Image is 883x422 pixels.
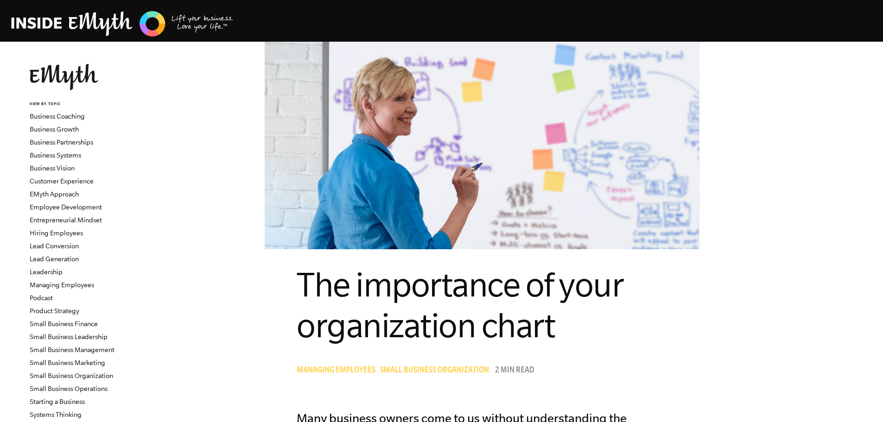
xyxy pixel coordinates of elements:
a: Business Systems [30,151,81,159]
a: Leadership [30,268,63,276]
a: Lead Generation [30,255,79,263]
a: Systems Thinking [30,411,82,418]
a: Entrepreneurial Mindset [30,216,102,224]
span: Small Business Organization [380,366,489,376]
img: EMyth Business Coaching [11,10,234,38]
a: Podcast [30,294,53,302]
a: EMyth Approach [30,190,79,198]
p: 2 min read [495,366,534,376]
a: Small Business Management [30,346,114,353]
span: Managing Employees [297,366,375,376]
h6: VIEW BY TOPIC [30,101,141,107]
a: Small Business Organization [30,372,113,379]
a: Small Business Organization [380,366,494,376]
span: The importance of your organization chart [297,265,623,344]
a: Starting a Business [30,398,85,405]
a: Product Strategy [30,307,79,315]
iframe: Chat Widget [837,378,883,422]
a: Hiring Employees [30,229,83,237]
a: Business Partnerships [30,139,93,146]
a: Managing Employees [297,366,380,376]
a: Business Vision [30,164,75,172]
a: Customer Experience [30,177,94,185]
a: Small Business Marketing [30,359,105,366]
a: Business Coaching [30,113,85,120]
img: EMyth [30,64,98,90]
a: Small Business Leadership [30,333,108,340]
a: Small Business Finance [30,320,98,328]
a: Managing Employees [30,281,94,289]
a: Employee Development [30,203,102,211]
a: Small Business Operations [30,385,108,392]
a: Business Growth [30,126,79,133]
a: Lead Conversion [30,242,79,250]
